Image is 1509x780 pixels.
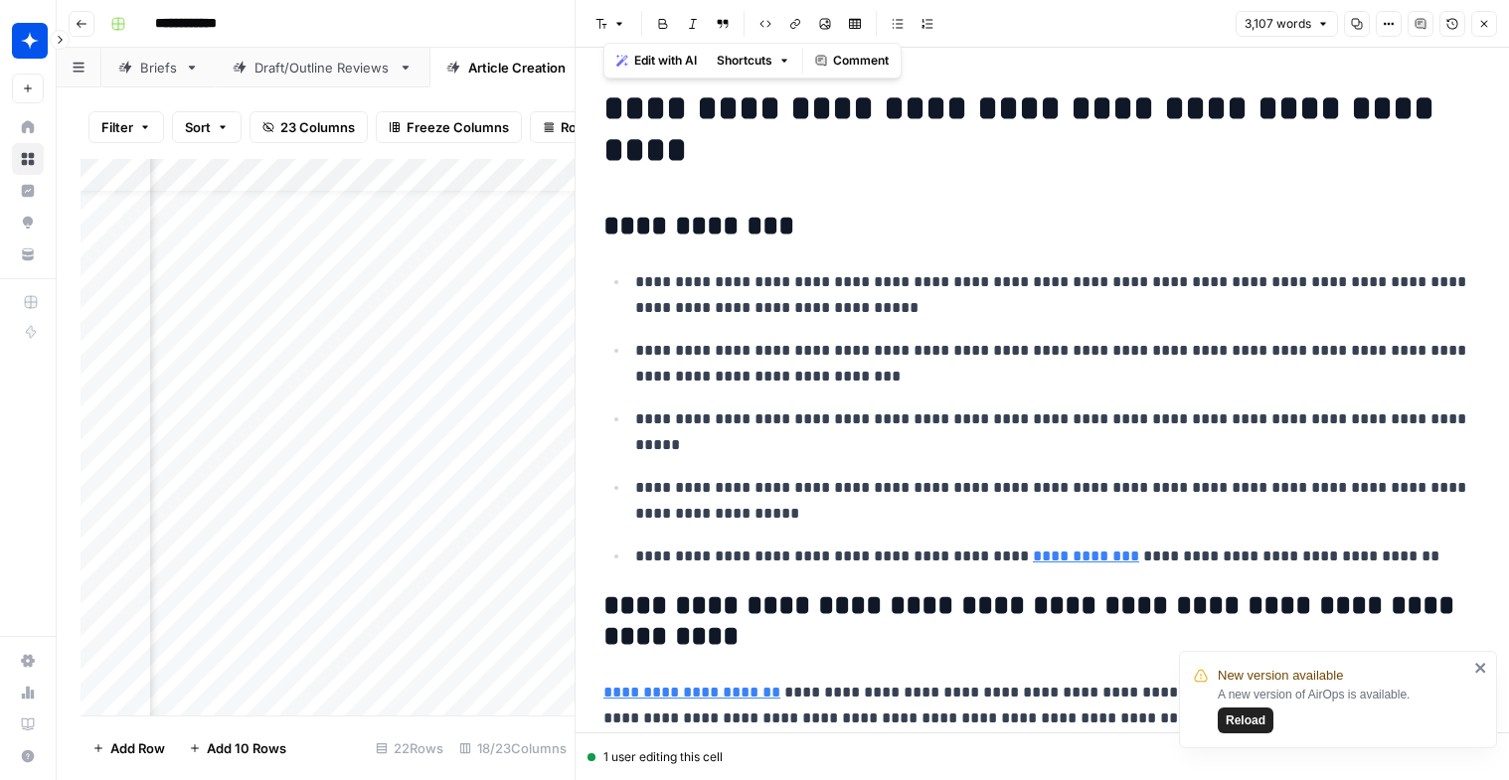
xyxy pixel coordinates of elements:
div: Article Creation [468,58,566,78]
a: Home [12,111,44,143]
button: close [1474,660,1488,676]
span: Edit with AI [634,52,697,70]
span: Filter [101,117,133,137]
button: Sort [172,111,242,143]
a: Opportunities [12,207,44,238]
span: Add 10 Rows [207,738,286,758]
div: A new version of AirOps is available. [1218,686,1468,733]
span: New version available [1218,666,1343,686]
a: Settings [12,645,44,677]
a: Briefs [101,48,216,87]
button: 3,107 words [1236,11,1338,37]
button: Edit with AI [608,48,705,74]
div: 22 Rows [368,732,451,764]
button: Add 10 Rows [177,732,298,764]
button: Help + Support [12,740,44,772]
a: Browse [12,143,44,175]
img: Wiz Logo [12,23,48,59]
button: Shortcuts [709,48,798,74]
button: Add Row [81,732,177,764]
span: Comment [833,52,889,70]
button: Row Height [530,111,645,143]
a: Insights [12,175,44,207]
span: Shortcuts [717,52,772,70]
span: Freeze Columns [407,117,509,137]
span: Sort [185,117,211,137]
button: Workspace: Wiz [12,16,44,66]
span: 3,107 words [1245,15,1311,33]
a: Article Creation [429,48,604,87]
a: Usage [12,677,44,708]
a: Your Data [12,238,44,270]
button: 23 Columns [250,111,368,143]
span: 23 Columns [280,117,355,137]
button: Comment [807,48,897,74]
span: Reload [1226,711,1265,729]
span: Row Height [561,117,632,137]
div: 1 user editing this cell [587,748,1497,766]
a: Draft/Outline Reviews [216,48,429,87]
span: Add Row [110,738,165,758]
button: Reload [1218,707,1273,733]
a: Learning Hub [12,708,44,740]
div: Briefs [140,58,177,78]
button: Freeze Columns [376,111,522,143]
div: 18/23 Columns [451,732,575,764]
div: Draft/Outline Reviews [254,58,391,78]
button: Filter [88,111,164,143]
